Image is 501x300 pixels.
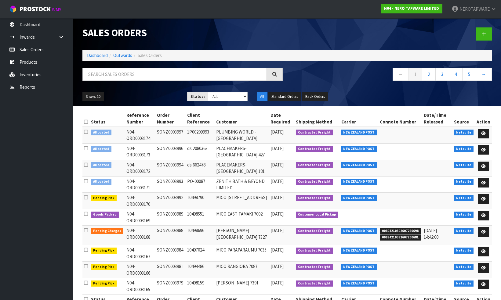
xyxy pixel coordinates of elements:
span: [DATE] [270,178,284,184]
td: ds 2080363 [186,143,215,160]
td: SONZ0003994 [155,160,186,176]
td: N04-ORD0003170 [125,193,156,209]
span: [DATE] [270,195,284,200]
span: Pending Charges [91,228,123,234]
a: 3 [435,68,449,81]
span: Pending Pick [91,195,117,201]
span: 00894210392607260681 [380,234,421,241]
a: 2 [422,68,436,81]
span: [DATE] [270,145,284,151]
span: [DATE] [270,263,284,269]
th: Customer [215,110,269,127]
span: Netsuite [454,162,474,168]
span: Contracted Freight [296,228,333,234]
td: SONZ0003989 [155,209,186,226]
td: SONZ0003984 [155,245,186,262]
th: Order Number [155,110,186,127]
td: N04-ORD0003171 [125,176,156,193]
span: Customer Local Pickup [296,212,338,218]
strong: N04 - NERO TAPWARE LIMITED [384,6,439,11]
span: Netsuite [454,264,474,270]
td: N04-ORD0003174 [125,127,156,143]
td: 10494486 [186,262,215,278]
span: Contracted Freight [296,162,333,168]
th: Shipping Method [294,110,340,127]
td: N04-ORD0003166 [125,262,156,278]
td: SONZ0003981 [155,262,186,278]
td: 10498159 [186,278,215,295]
small: WMS [52,7,61,12]
td: SONZ0003988 [155,226,186,245]
span: Netsuite [454,212,474,218]
button: Standard Orders [268,92,301,102]
th: Reference Number [125,110,156,127]
span: Netsuite [454,280,474,287]
td: 10498790 [186,193,215,209]
span: 00894210392607260698 [380,228,421,234]
img: cube-alt.png [9,5,17,13]
span: ProStock [20,5,51,13]
span: Netsuite [454,228,474,234]
span: NEW ZEALAND POST [341,195,377,201]
span: Contracted Freight [296,248,333,254]
span: Pending Pick [91,280,117,287]
span: Contracted Freight [296,130,333,136]
td: SONZ0003979 [155,278,186,295]
span: [DATE] [270,162,284,168]
span: Netsuite [454,130,474,136]
td: ZENITH BATH & BEYOND LIMITED [215,176,269,193]
span: Sales Orders [138,52,162,58]
span: Contracted Freight [296,264,333,270]
td: SONZ0003992 [155,193,186,209]
span: [DATE] [270,129,284,135]
button: All [257,92,267,102]
span: [DATE] 14:42:00 [424,227,438,240]
span: Goods Packed [91,212,119,218]
span: [DATE] [270,247,284,253]
span: Pending Pick [91,248,117,254]
span: Netsuite [454,248,474,254]
td: 1P00209993 [186,127,215,143]
td: N04-ORD0003172 [125,160,156,176]
td: 10498696 [186,226,215,245]
span: Allocated [91,146,111,152]
th: Connote Number [378,110,422,127]
button: Show: 10 [82,92,104,102]
span: Netsuite [454,179,474,185]
td: PLACEMAKERS-[GEOGRAPHIC_DATA] 427 [215,143,269,160]
td: N04-ORD0003167 [125,245,156,262]
span: Allocated [91,162,111,168]
span: Contracted Freight [296,179,333,185]
strong: Status: [191,94,205,99]
span: Allocated [91,179,111,185]
td: MICO EAST TAMAKI 7002 [215,209,269,226]
td: SONZ0003997 [155,127,186,143]
span: Contracted Freight [296,195,333,201]
td: N04-ORD0003165 [125,278,156,295]
th: Action [475,110,492,127]
a: Dashboard [87,52,108,58]
span: Contracted Freight [296,146,333,152]
a: → [476,68,492,81]
span: NEW ZEALAND POST [341,264,377,270]
a: 4 [449,68,463,81]
span: NEW ZEALAND POST [341,248,377,254]
span: [DATE] [270,280,284,286]
td: 10498551 [186,209,215,226]
input: Search sales orders [82,68,267,81]
td: N04-ORD0003168 [125,226,156,245]
th: Date Required [269,110,294,127]
td: N04-ORD0003173 [125,143,156,160]
td: [PERSON_NAME][GEOGRAPHIC_DATA] 7327 [215,226,269,245]
span: [DATE] [270,211,284,217]
span: NEW ZEALAND POST [341,130,377,136]
span: NEW ZEALAND POST [341,162,377,168]
td: SONZ0003996 [155,143,186,160]
td: [PERSON_NAME] 7391 [215,278,269,295]
td: 10497024 [186,245,215,262]
span: NEW ZEALAND POST [341,280,377,287]
th: Carrier [340,110,379,127]
td: PLUMBING WORLD - [GEOGRAPHIC_DATA] [215,127,269,143]
a: 1 [408,68,422,81]
a: ← [393,68,409,81]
